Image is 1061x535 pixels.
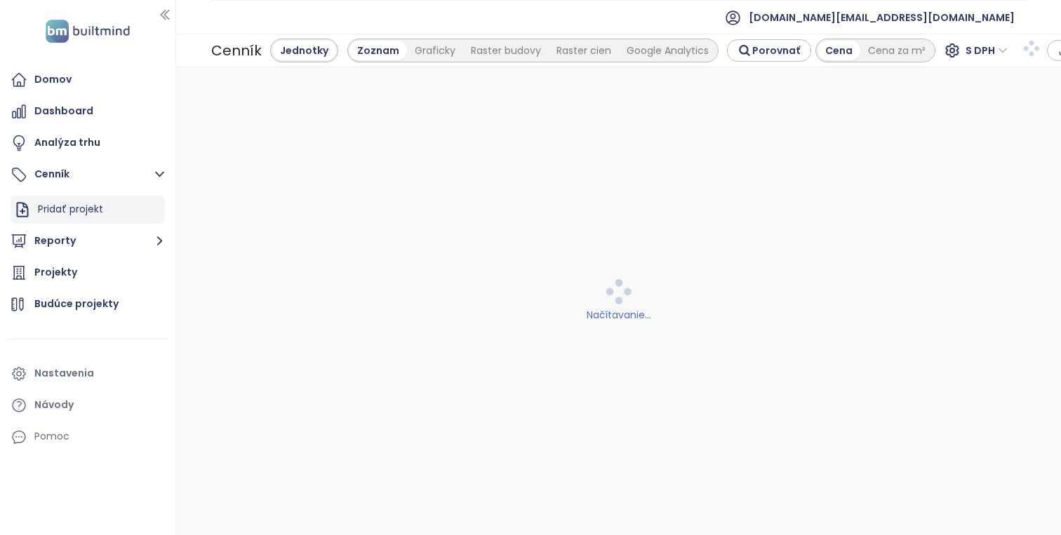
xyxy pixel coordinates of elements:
div: Budúce projekty [34,295,119,313]
a: Analýza trhu [7,129,168,157]
a: Budúce projekty [7,290,168,318]
div: Nastavenia [34,365,94,382]
div: Domov [34,71,72,88]
div: Cena [818,41,860,60]
img: logo [41,17,134,46]
div: Raster cien [549,41,619,60]
div: Pomoc [34,428,69,445]
button: Reporty [7,227,168,255]
div: Analýza trhu [34,134,100,151]
div: Pridať projekt [38,201,103,218]
button: Cenník [7,161,168,189]
div: Cenník [211,38,262,63]
button: Porovnať [727,39,811,62]
span: Porovnať [752,43,800,58]
div: Načítavanie... [185,307,1053,323]
a: Dashboard [7,97,168,126]
a: Projekty [7,259,168,287]
div: Graficky [407,41,463,60]
span: S DPH [966,40,1008,61]
div: Projekty [34,264,77,281]
div: Návody [34,396,74,414]
div: Raster budovy [463,41,549,60]
div: Dashboard [34,102,93,120]
a: Domov [7,66,168,94]
a: Návody [7,391,168,419]
span: [DOMAIN_NAME][EMAIL_ADDRESS][DOMAIN_NAME] [749,1,1015,34]
div: Zoznam [349,41,407,60]
div: Pomoc [7,423,168,451]
div: Cena za m² [860,41,933,60]
div: Google Analytics [619,41,716,60]
a: Nastavenia [7,360,168,388]
div: Jednotky [272,41,336,60]
div: Pridať projekt [11,196,165,224]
